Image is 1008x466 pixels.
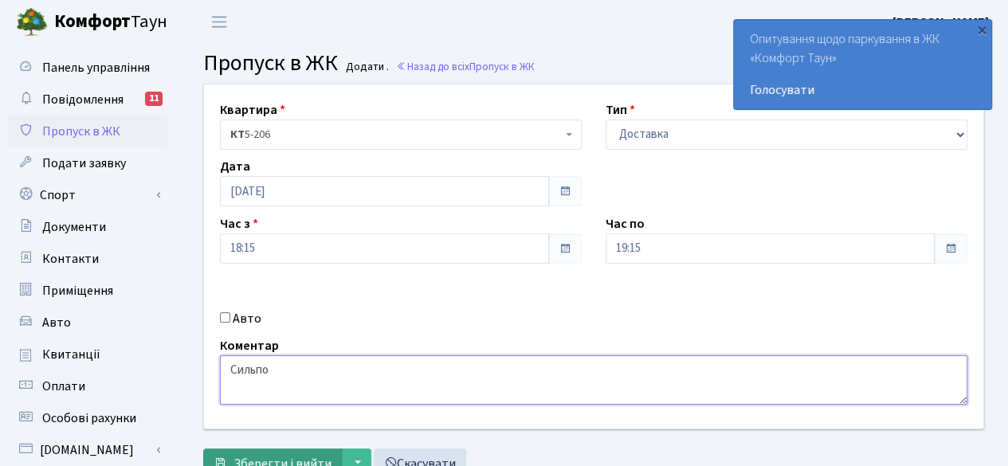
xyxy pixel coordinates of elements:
[892,13,989,32] a: [PERSON_NAME]
[54,9,167,36] span: Таун
[8,307,167,339] a: Авто
[8,275,167,307] a: Приміщення
[42,282,113,300] span: Приміщення
[233,309,261,328] label: Авто
[8,52,167,84] a: Панель управління
[230,127,245,143] b: КТ
[8,84,167,116] a: Повідомлення11
[220,157,250,176] label: Дата
[42,59,150,76] span: Панель управління
[220,100,285,119] label: Квартира
[220,336,279,355] label: Коментар
[42,250,99,268] span: Контакти
[750,80,975,100] a: Голосувати
[16,6,48,38] img: logo.png
[8,434,167,466] a: [DOMAIN_NAME]
[892,14,989,31] b: [PERSON_NAME]
[8,339,167,370] a: Квитанції
[974,22,990,37] div: ×
[203,47,338,79] span: Пропуск в ЖК
[8,116,167,147] a: Пропуск в ЖК
[42,378,85,395] span: Оплати
[54,9,131,34] b: Комфорт
[606,100,635,119] label: Тип
[469,59,535,74] span: Пропуск в ЖК
[42,91,124,108] span: Повідомлення
[42,314,71,331] span: Авто
[42,346,100,363] span: Квитанції
[8,179,167,211] a: Спорт
[230,127,562,143] span: <b>КТ</b>&nbsp;&nbsp;&nbsp;&nbsp;5-206
[734,20,991,109] div: Опитування щодо паркування в ЖК «Комфорт Таун»
[199,9,239,35] button: Переключити навігацію
[42,409,136,427] span: Особові рахунки
[8,370,167,402] a: Оплати
[42,123,120,140] span: Пропуск в ЖК
[8,147,167,179] a: Подати заявку
[145,92,163,106] div: 11
[343,61,389,74] small: Додати .
[8,243,167,275] a: Контакти
[42,155,126,172] span: Подати заявку
[220,119,582,150] span: <b>КТ</b>&nbsp;&nbsp;&nbsp;&nbsp;5-206
[396,59,535,74] a: Назад до всіхПропуск в ЖК
[8,211,167,243] a: Документи
[42,218,106,236] span: Документи
[8,402,167,434] a: Особові рахунки
[220,214,258,233] label: Час з
[606,214,645,233] label: Час по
